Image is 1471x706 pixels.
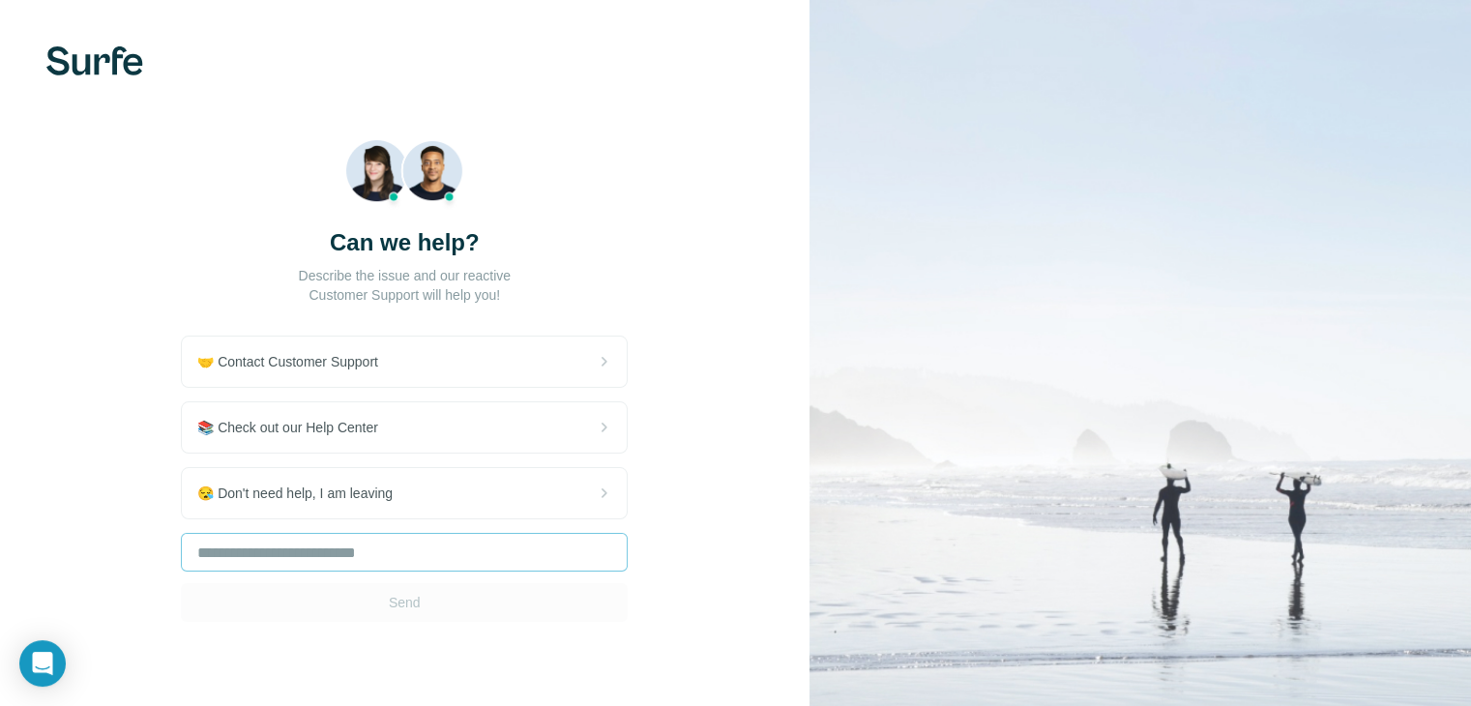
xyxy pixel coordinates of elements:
span: 😪 Don't need help, I am leaving [197,484,408,503]
div: Open Intercom Messenger [19,640,66,687]
img: Beach Photo [345,139,464,212]
p: Describe the issue and our reactive [299,266,511,285]
span: 🤝 Contact Customer Support [197,352,394,371]
span: 📚 Check out our Help Center [197,418,394,437]
p: Customer Support will help you! [309,285,500,305]
h3: Can we help? [330,227,480,258]
img: Surfe's logo [46,46,143,75]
